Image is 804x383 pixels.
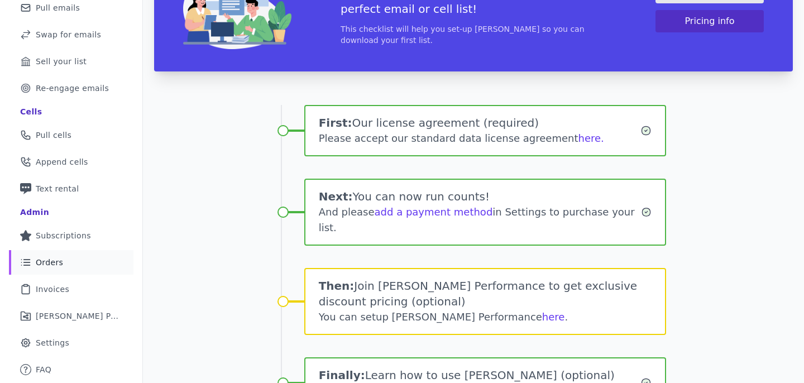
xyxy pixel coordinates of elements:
[319,190,353,203] span: Next:
[36,230,91,241] span: Subscriptions
[319,131,641,146] div: Please accept our standard data license agreement
[20,207,49,218] div: Admin
[36,130,71,141] span: Pull cells
[9,331,133,355] a: Settings
[9,250,133,275] a: Orders
[36,56,87,67] span: Sell your list
[375,206,493,218] a: add a payment method
[9,22,133,47] a: Swap for emails
[9,304,133,328] a: [PERSON_NAME] Performance
[36,257,63,268] span: Orders
[9,150,133,174] a: Append cells
[9,223,133,248] a: Subscriptions
[319,204,642,236] div: And please in Settings to purchase your list.
[9,76,133,100] a: Re-engage emails
[9,277,133,301] a: Invoices
[319,115,641,131] h1: Our license agreement (required)
[542,311,565,323] a: here
[20,106,42,117] div: Cells
[319,189,642,204] h1: You can now run counts!
[319,368,365,382] span: Finally:
[9,123,133,147] a: Pull cells
[655,10,764,32] button: Pricing info
[36,156,88,167] span: Append cells
[36,83,109,94] span: Re-engage emails
[319,116,352,130] span: First:
[36,284,69,295] span: Invoices
[319,278,652,309] h1: Join [PERSON_NAME] Performance to get exclusive discount pricing (optional)
[9,176,133,201] a: Text rental
[319,309,652,325] div: You can setup [PERSON_NAME] Performance .
[9,49,133,74] a: Sell your list
[36,337,69,348] span: Settings
[36,310,120,322] span: [PERSON_NAME] Performance
[341,23,606,46] p: This checklist will help you set-up [PERSON_NAME] so you can download your first list.
[36,364,51,375] span: FAQ
[36,29,101,40] span: Swap for emails
[9,357,133,382] a: FAQ
[319,367,641,383] h1: Learn how to use [PERSON_NAME] (optional)
[319,279,355,293] span: Then:
[36,183,79,194] span: Text rental
[36,2,80,13] span: Pull emails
